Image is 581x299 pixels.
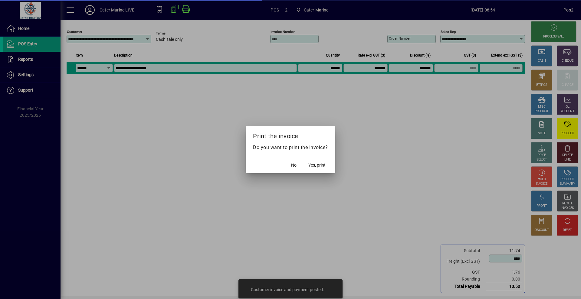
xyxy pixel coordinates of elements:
[284,160,304,171] button: No
[306,160,328,171] button: Yes, print
[253,144,328,151] p: Do you want to print the invoice?
[246,126,335,144] h2: Print the invoice
[308,162,326,168] span: Yes, print
[291,162,297,168] span: No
